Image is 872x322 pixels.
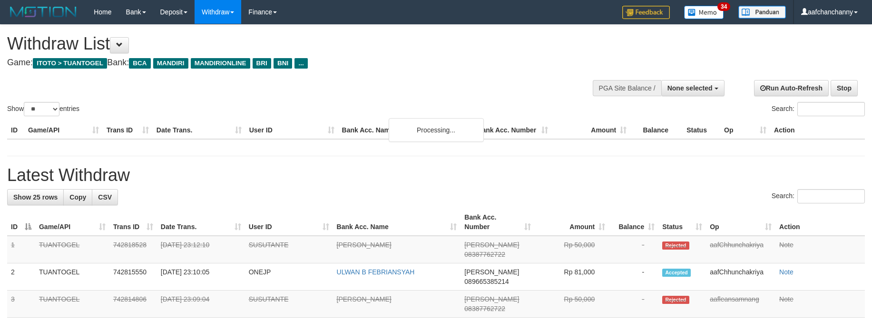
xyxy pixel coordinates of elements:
[772,102,865,116] label: Search:
[13,193,58,201] span: Show 25 rows
[683,121,720,139] th: Status
[772,189,865,203] label: Search:
[7,236,35,263] td: 1
[706,236,775,263] td: aafChhunchakriya
[661,80,725,96] button: None selected
[35,236,109,263] td: TUANTOGEL
[129,58,150,69] span: BCA
[630,121,683,139] th: Balance
[779,268,794,276] a: Note
[245,263,333,291] td: ONEJP
[35,291,109,318] td: TUANTOGEL
[109,263,157,291] td: 742815550
[109,291,157,318] td: 742814806
[706,263,775,291] td: aafChhunchakriya
[609,236,658,263] td: -
[35,263,109,291] td: TUANTOGEL
[779,241,794,249] a: Note
[245,236,333,263] td: SUSUTANTE
[738,6,786,19] img: panduan.png
[274,58,292,69] span: BNI
[338,121,474,139] th: Bank Acc. Name
[245,121,338,139] th: User ID
[253,58,271,69] span: BRI
[245,209,333,236] th: User ID: activate to sort column ascending
[7,291,35,318] td: 3
[333,209,461,236] th: Bank Acc. Name: activate to sort column ascending
[157,236,245,263] td: [DATE] 23:12:10
[464,241,519,249] span: [PERSON_NAME]
[24,102,59,116] select: Showentries
[720,121,770,139] th: Op
[157,263,245,291] td: [DATE] 23:10:05
[337,268,415,276] a: ULWAN B FEBRIANSYAH
[464,268,519,276] span: [PERSON_NAME]
[464,305,505,312] span: Copy 08387762722 to clipboard
[7,58,572,68] h4: Game: Bank:
[153,121,245,139] th: Date Trans.
[593,80,661,96] div: PGA Site Balance /
[535,291,609,318] td: Rp 50,000
[7,5,79,19] img: MOTION_logo.png
[535,236,609,263] td: Rp 50,000
[294,58,307,69] span: ...
[63,189,92,205] a: Copy
[98,193,112,201] span: CSV
[7,34,572,53] h1: Withdraw List
[7,209,35,236] th: ID: activate to sort column descending
[706,209,775,236] th: Op: activate to sort column ascending
[35,209,109,236] th: Game/API: activate to sort column ascending
[7,121,24,139] th: ID
[460,209,535,236] th: Bank Acc. Number: activate to sort column ascending
[831,80,858,96] a: Stop
[33,58,107,69] span: ITOTO > TUANTOGEL
[389,118,484,142] div: Processing...
[706,291,775,318] td: aafleansamnang
[7,189,64,205] a: Show 25 rows
[245,291,333,318] td: SUSUTANTE
[770,121,865,139] th: Action
[464,251,505,258] span: Copy 08387762722 to clipboard
[662,296,689,304] span: Rejected
[337,241,392,249] a: [PERSON_NAME]
[797,102,865,116] input: Search:
[754,80,829,96] a: Run Auto-Refresh
[658,209,706,236] th: Status: activate to sort column ascending
[622,6,670,19] img: Feedback.jpg
[7,166,865,185] h1: Latest Withdraw
[157,291,245,318] td: [DATE] 23:09:04
[337,295,392,303] a: [PERSON_NAME]
[535,209,609,236] th: Amount: activate to sort column ascending
[684,6,724,19] img: Button%20Memo.svg
[7,102,79,116] label: Show entries
[109,236,157,263] td: 742818528
[552,121,630,139] th: Amount
[535,263,609,291] td: Rp 81,000
[157,209,245,236] th: Date Trans.: activate to sort column ascending
[24,121,103,139] th: Game/API
[717,2,730,11] span: 34
[779,295,794,303] a: Note
[109,209,157,236] th: Trans ID: activate to sort column ascending
[92,189,118,205] a: CSV
[609,209,658,236] th: Balance: activate to sort column ascending
[609,291,658,318] td: -
[103,121,153,139] th: Trans ID
[153,58,188,69] span: MANDIRI
[609,263,658,291] td: -
[662,269,691,277] span: Accepted
[662,241,689,250] span: Rejected
[464,295,519,303] span: [PERSON_NAME]
[191,58,250,69] span: MANDIRIONLINE
[69,193,86,201] span: Copy
[7,263,35,291] td: 2
[473,121,552,139] th: Bank Acc. Number
[775,209,865,236] th: Action
[667,84,713,92] span: None selected
[464,278,509,285] span: Copy 089665385214 to clipboard
[797,189,865,203] input: Search:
